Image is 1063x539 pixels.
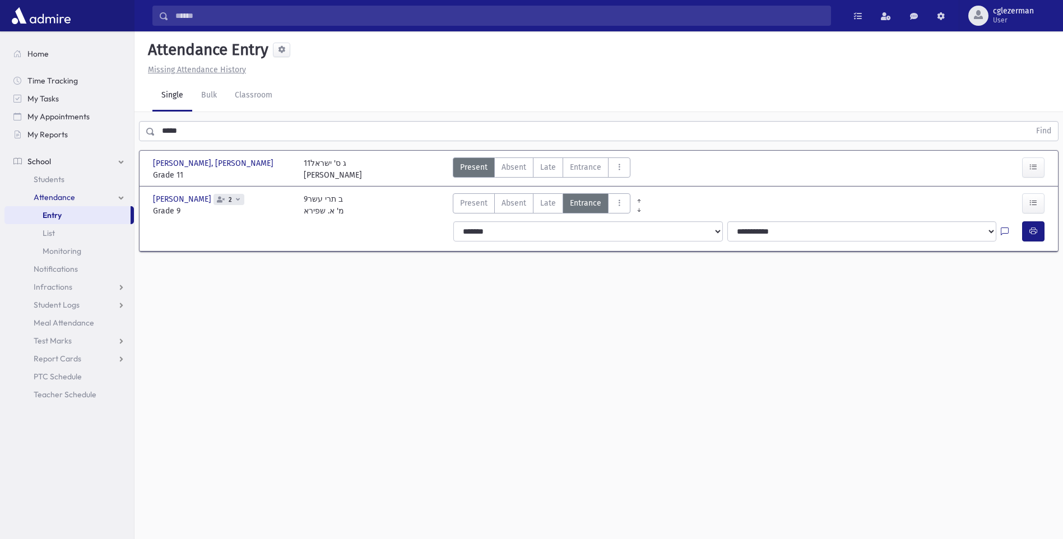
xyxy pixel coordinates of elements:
[304,157,362,181] div: 11ג ס' ישראל [PERSON_NAME]
[34,371,82,382] span: PTC Schedule
[4,90,134,108] a: My Tasks
[4,126,134,143] a: My Reports
[34,174,64,184] span: Students
[304,193,344,217] div: 9ב תרי עשר מ' א. שפירא
[540,197,556,209] span: Late
[4,350,134,368] a: Report Cards
[152,80,192,111] a: Single
[27,111,90,122] span: My Appointments
[43,210,62,220] span: Entry
[153,205,293,217] span: Grade 9
[226,80,281,111] a: Classroom
[4,152,134,170] a: School
[226,196,234,203] span: 2
[4,385,134,403] a: Teacher Schedule
[4,332,134,350] a: Test Marks
[34,282,72,292] span: Infractions
[34,318,94,328] span: Meal Attendance
[27,76,78,86] span: Time Tracking
[143,65,246,75] a: Missing Attendance History
[34,336,72,346] span: Test Marks
[453,193,630,217] div: AttTypes
[4,224,134,242] a: List
[540,161,556,173] span: Late
[570,197,601,209] span: Entrance
[4,45,134,63] a: Home
[460,161,488,173] span: Present
[502,197,526,209] span: Absent
[4,278,134,296] a: Infractions
[4,260,134,278] a: Notifications
[4,170,134,188] a: Students
[4,72,134,90] a: Time Tracking
[34,300,80,310] span: Student Logs
[570,161,601,173] span: Entrance
[27,49,49,59] span: Home
[4,108,134,126] a: My Appointments
[143,40,268,59] h5: Attendance Entry
[43,246,81,256] span: Monitoring
[502,161,526,173] span: Absent
[43,228,55,238] span: List
[993,16,1034,25] span: User
[460,197,488,209] span: Present
[27,156,51,166] span: School
[1029,122,1058,141] button: Find
[4,188,134,206] a: Attendance
[192,80,226,111] a: Bulk
[4,242,134,260] a: Monitoring
[34,389,96,399] span: Teacher Schedule
[453,157,630,181] div: AttTypes
[9,4,73,27] img: AdmirePro
[4,206,131,224] a: Entry
[4,314,134,332] a: Meal Attendance
[148,65,246,75] u: Missing Attendance History
[34,354,81,364] span: Report Cards
[153,193,213,205] span: [PERSON_NAME]
[153,169,293,181] span: Grade 11
[34,264,78,274] span: Notifications
[993,7,1034,16] span: cglezerman
[27,94,59,104] span: My Tasks
[4,368,134,385] a: PTC Schedule
[169,6,830,26] input: Search
[153,157,276,169] span: [PERSON_NAME], [PERSON_NAME]
[34,192,75,202] span: Attendance
[27,129,68,140] span: My Reports
[4,296,134,314] a: Student Logs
